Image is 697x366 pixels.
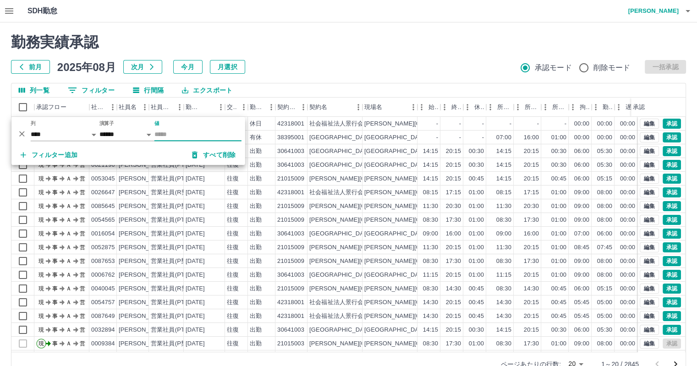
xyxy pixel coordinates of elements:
div: 社会福祉法人景行会 [309,120,363,128]
div: 08:00 [597,216,612,224]
div: 01:00 [551,229,566,238]
div: 交通費 [225,98,248,117]
text: 営 [80,203,85,209]
div: 00:30 [469,161,484,169]
div: [GEOGRAPHIC_DATA][GEOGRAPHIC_DATA] [364,161,491,169]
button: 承認 [663,297,681,307]
button: 承認 [663,201,681,211]
div: 勤務日 [186,98,201,117]
div: 06:00 [574,175,589,183]
div: [PERSON_NAME][GEOGRAPHIC_DATA] [309,243,423,252]
div: 拘束 [569,98,592,117]
div: 11:30 [496,243,511,252]
text: 事 [52,203,58,209]
text: 営 [80,217,85,223]
text: 事 [52,175,58,182]
button: メニュー [296,100,310,114]
div: 20:15 [446,161,461,169]
div: [GEOGRAPHIC_DATA] [309,133,373,142]
div: 出勤 [250,202,262,211]
div: 11:30 [423,202,438,211]
div: 14:15 [496,175,511,183]
button: 編集 [640,242,659,252]
div: [PERSON_NAME] [119,175,169,183]
div: 出勤 [250,161,262,169]
div: 所定休憩 [552,98,567,117]
div: 09:00 [574,188,589,197]
div: 20:15 [446,175,461,183]
div: [PERSON_NAME][GEOGRAPHIC_DATA][PERSON_NAME] [364,202,527,211]
div: 休憩 [474,98,484,117]
div: 営業社員(R契約) [151,188,195,197]
div: 現場名 [362,98,417,117]
button: フィルター表示 [60,83,122,97]
button: フィルター追加 [13,147,85,163]
div: [DATE] [186,202,205,211]
button: メニュー [264,100,278,114]
button: 承認 [663,132,681,142]
button: 編集 [640,284,659,294]
div: 0053045 [91,175,115,183]
div: 往復 [227,188,239,197]
div: 営業社員(PT契約) [151,229,199,238]
span: 承認モード [535,62,572,73]
div: [DATE] [186,175,205,183]
div: - [436,120,438,128]
div: 00:00 [620,120,635,128]
text: 現 [38,230,44,237]
div: 往復 [227,257,239,266]
button: 承認 [663,146,681,156]
div: 所定開始 [486,98,514,117]
button: メニュー [351,100,365,114]
div: - [482,120,484,128]
div: 17:30 [446,257,461,266]
text: Ａ [66,230,71,237]
div: 出勤 [250,147,262,156]
div: [PERSON_NAME][GEOGRAPHIC_DATA] [309,216,423,224]
button: 編集 [640,311,659,321]
button: 行間隔 [126,83,171,97]
div: 00:00 [620,216,635,224]
button: 月選択 [210,60,245,74]
button: 承認 [663,270,681,280]
div: 01:00 [469,229,484,238]
div: [PERSON_NAME][GEOGRAPHIC_DATA]こどもプラザ図書館 [364,188,532,197]
div: 現場名 [364,98,382,117]
div: 00:45 [551,175,566,183]
div: 遅刻等 [626,98,636,117]
div: 承認フロー [34,98,89,117]
div: 21015009 [277,257,304,266]
button: 編集 [640,256,659,266]
div: 所定休憩 [541,98,569,117]
div: 勤務区分 [250,98,264,117]
div: 社員区分 [151,98,173,117]
div: 00:00 [620,147,635,156]
button: ソート [201,101,214,114]
text: 現 [38,203,44,209]
div: 42318001 [277,120,304,128]
div: 出勤 [250,175,262,183]
div: 07:00 [496,133,511,142]
div: 08:15 [496,188,511,197]
button: 前月 [11,60,50,74]
div: - [459,133,461,142]
div: 営業社員(P契約) [151,257,195,266]
div: 往復 [227,202,239,211]
div: 勤務日 [184,98,225,117]
div: 14:15 [496,161,511,169]
div: 承認フロー [36,98,66,117]
div: 社員番号 [89,98,117,117]
div: 承認 [631,98,679,117]
text: 事 [52,230,58,237]
div: [PERSON_NAME] [119,243,169,252]
div: 往復 [227,175,239,183]
div: 終業 [440,98,463,117]
div: 所定終業 [525,98,539,117]
button: メニュー [138,100,152,114]
div: 14:15 [423,175,438,183]
div: 勤務区分 [248,98,275,117]
text: 現 [38,189,44,196]
div: 社員名 [119,98,137,117]
div: 08:30 [423,216,438,224]
label: 演算子 [99,120,114,127]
